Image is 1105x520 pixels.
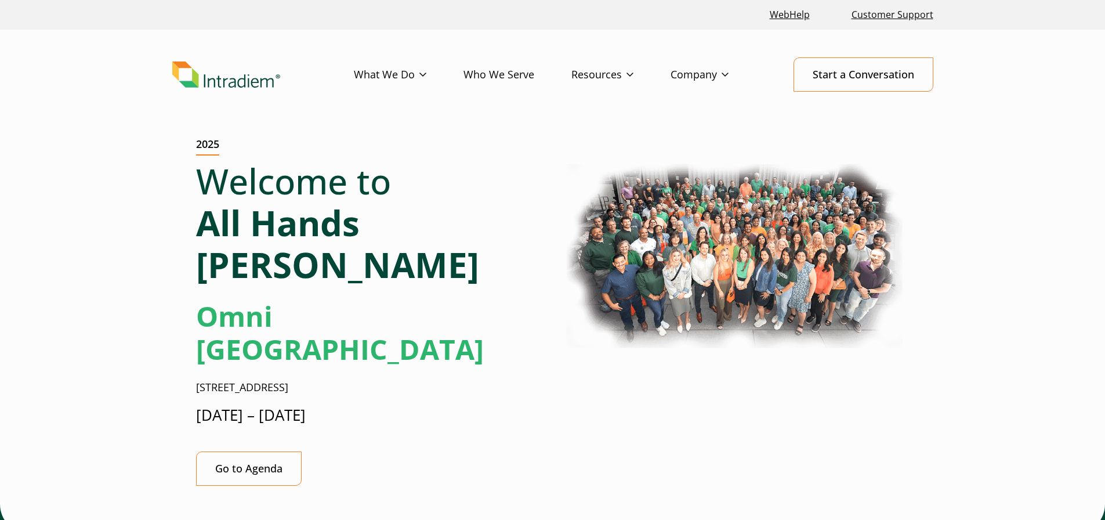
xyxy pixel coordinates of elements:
h1: Welcome to [196,160,544,286]
a: Who We Serve [463,58,571,92]
img: Intradiem [172,62,280,88]
strong: Omni [GEOGRAPHIC_DATA] [196,297,484,369]
strong: [PERSON_NAME] [196,241,479,288]
a: Start a Conversation [794,57,933,92]
a: What We Do [354,58,463,92]
a: Link to homepage of Intradiem [172,62,354,88]
a: Resources [571,58,671,92]
h2: 2025 [196,138,219,156]
a: Go to Agenda [196,452,302,486]
strong: All Hands [196,199,360,247]
a: Customer Support [847,2,938,27]
p: [STREET_ADDRESS] [196,380,544,395]
a: Link opens in a new window [765,2,814,27]
a: Company [671,58,766,92]
p: [DATE] – [DATE] [196,405,544,426]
